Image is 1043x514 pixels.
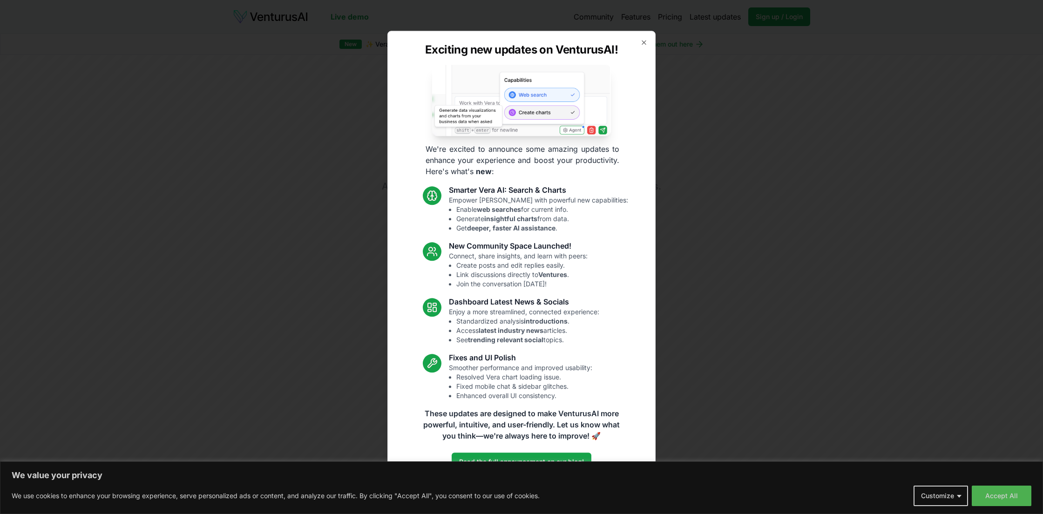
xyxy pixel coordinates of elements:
li: Enable for current info. [456,205,628,215]
h3: Dashboard Latest News & Socials [449,297,599,308]
li: Get . [456,224,628,233]
strong: trending relevant social [468,336,543,344]
li: Fixed mobile chat & sidebar glitches. [456,382,592,392]
p: Empower [PERSON_NAME] with powerful new capabilities: [449,196,628,233]
li: Access articles. [456,326,599,336]
strong: insightful charts [484,215,537,223]
strong: web searches [477,206,521,214]
h3: Smarter Vera AI: Search & Charts [449,185,628,196]
strong: Ventures [538,271,567,279]
strong: introductions [524,318,568,325]
h3: New Community Space Launched! [449,241,588,252]
h2: Exciting new updates on VenturusAI! [425,42,618,57]
p: These updates are designed to make VenturusAI more powerful, intuitive, and user-friendly. Let us... [417,408,626,442]
li: Join the conversation [DATE]! [456,280,588,289]
li: Create posts and edit replies easily. [456,261,588,271]
img: Vera AI [432,65,611,136]
p: Enjoy a more streamlined, connected experience: [449,308,599,345]
h3: Fixes and UI Polish [449,352,592,364]
li: Link discussions directly to . [456,271,588,280]
li: Generate from data. [456,215,628,224]
li: Resolved Vera chart loading issue. [456,373,592,382]
strong: deeper, faster AI assistance [467,224,555,232]
a: Read the full announcement on our blog! [452,453,591,472]
p: Smoother performance and improved usability: [449,364,592,401]
li: Enhanced overall UI consistency. [456,392,592,401]
p: Connect, share insights, and learn with peers: [449,252,588,289]
strong: new [476,167,492,176]
li: Standardized analysis . [456,317,599,326]
li: See topics. [456,336,599,345]
p: We're excited to announce some amazing updates to enhance your experience and boost your producti... [418,144,627,177]
strong: latest industry news [479,327,543,335]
